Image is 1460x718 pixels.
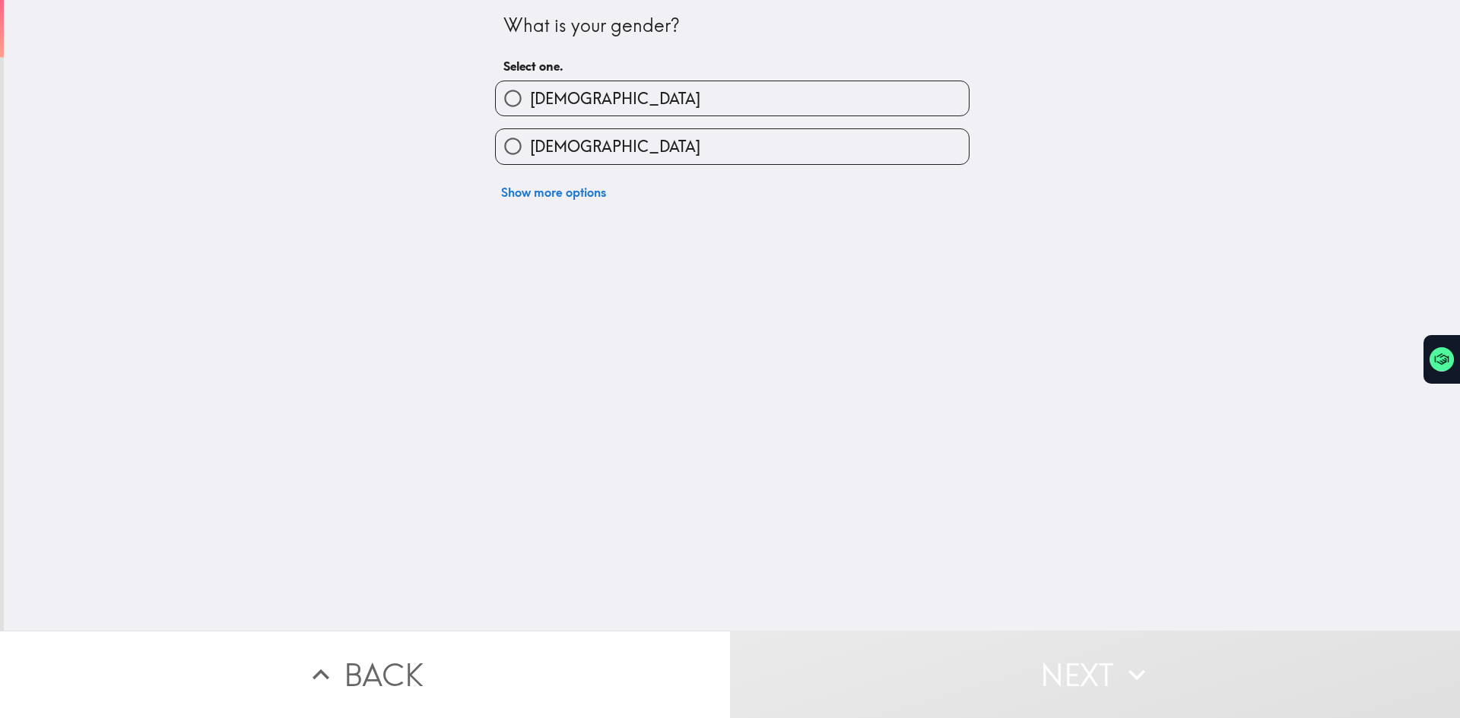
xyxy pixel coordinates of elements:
[530,88,700,109] span: [DEMOGRAPHIC_DATA]
[530,136,700,157] span: [DEMOGRAPHIC_DATA]
[730,631,1460,718] button: Next
[496,129,969,163] button: [DEMOGRAPHIC_DATA]
[496,81,969,115] button: [DEMOGRAPHIC_DATA]
[503,13,961,39] div: What is your gender?
[495,177,612,207] button: Show more options
[503,58,961,74] h6: Select one.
